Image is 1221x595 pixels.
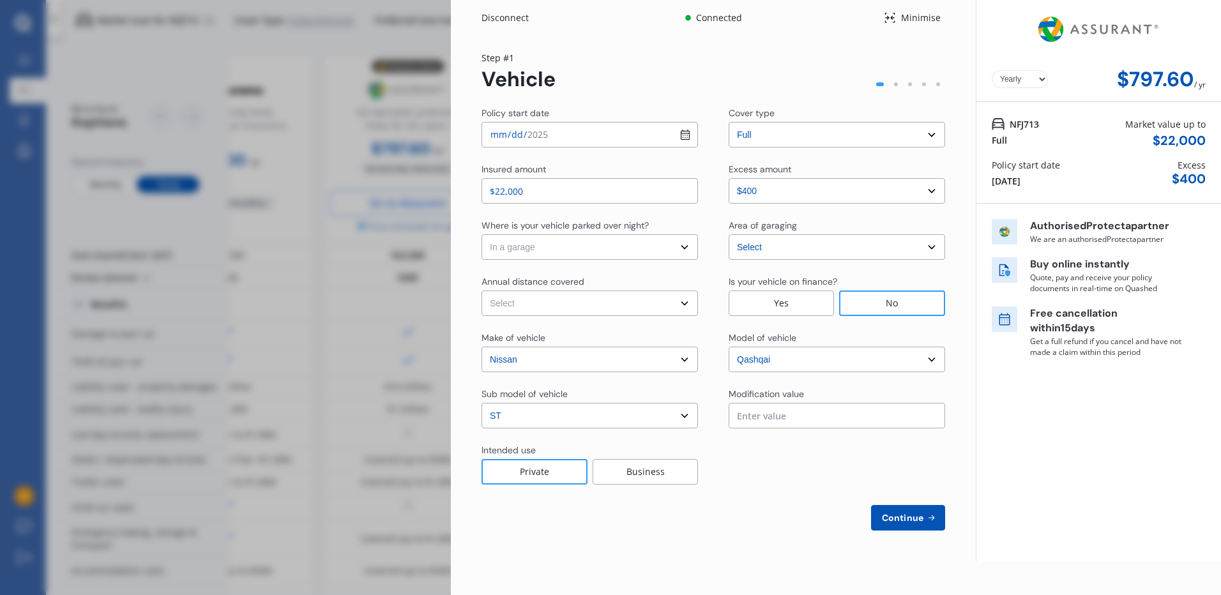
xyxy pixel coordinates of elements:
[992,158,1060,172] div: Policy start date
[482,275,584,288] div: Annual distance covered
[992,174,1020,188] div: [DATE]
[1030,272,1183,294] p: Quote, pay and receive your policy documents in real-time on Quashed
[992,133,1007,147] div: Full
[729,388,804,400] div: Modification value
[593,459,698,485] div: Business
[482,51,556,64] div: Step # 1
[482,178,698,204] input: Enter insured amount
[482,11,543,24] div: Disconnect
[729,331,796,344] div: Model of vehicle
[729,107,775,119] div: Cover type
[1035,5,1163,54] img: Assurant.png
[1030,257,1183,272] p: Buy online instantly
[1030,219,1183,234] p: Authorised Protecta partner
[729,290,834,316] div: Yes
[729,219,797,232] div: Area of garaging
[729,163,791,176] div: Excess amount
[1010,117,1039,131] span: NFJ713
[1178,158,1206,172] div: Excess
[729,403,945,428] input: Enter value
[992,306,1017,332] img: free cancel icon
[482,122,698,147] input: dd / mm / yyyy
[1194,68,1206,91] div: / yr
[992,219,1017,245] img: insurer icon
[482,331,545,344] div: Make of vehicle
[482,388,568,400] div: Sub model of vehicle
[839,290,945,316] div: No
[992,257,1017,283] img: buy online icon
[482,107,549,119] div: Policy start date
[694,11,744,24] div: Connected
[482,219,649,232] div: Where is your vehicle parked over night?
[1030,336,1183,358] p: Get a full refund if you cancel and have not made a claim within this period
[879,513,926,523] span: Continue
[1172,172,1206,186] div: $ 400
[1030,234,1183,245] p: We are an authorised Protecta partner
[1125,117,1206,131] div: Market value up to
[482,163,546,176] div: Insured amount
[1153,133,1206,148] div: $ 22,000
[482,68,556,91] div: Vehicle
[482,444,536,456] div: Intended use
[482,459,588,485] div: Private
[871,505,945,531] button: Continue
[729,275,837,288] div: Is your vehicle on finance?
[896,11,945,24] div: Minimise
[1030,306,1183,336] p: Free cancellation within 15 days
[1117,68,1194,91] div: $797.60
